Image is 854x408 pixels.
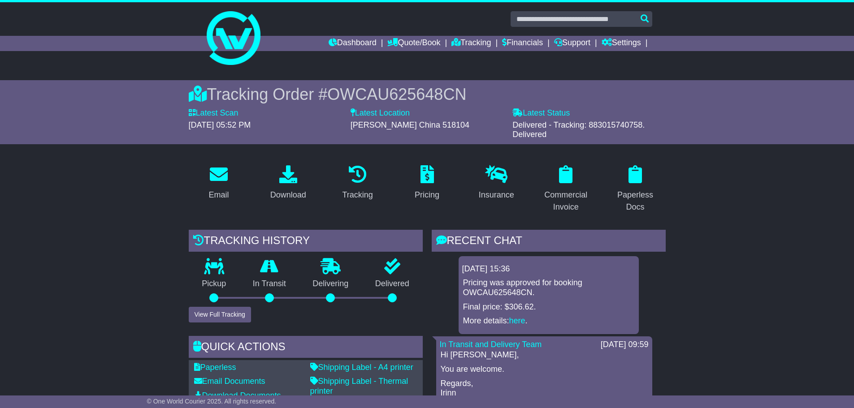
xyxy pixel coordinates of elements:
div: Commercial Invoice [542,189,590,213]
span: © One World Courier 2025. All rights reserved. [147,398,277,405]
a: Tracking [336,162,378,204]
div: Pricing [415,189,439,201]
a: Email [203,162,234,204]
div: RECENT CHAT [432,230,666,254]
a: In Transit and Delivery Team [440,340,542,349]
div: Insurance [479,189,514,201]
p: Regards, Irinn [441,379,648,398]
span: [DATE] 05:52 PM [189,120,251,129]
a: Insurance [473,162,520,204]
button: View Full Tracking [189,307,251,322]
a: Paperless [194,363,236,372]
p: Delivered [362,279,423,289]
div: Quick Actions [189,336,423,360]
a: Paperless Docs [605,162,666,216]
a: Financials [502,36,543,51]
label: Latest Scan [189,108,238,118]
p: Pickup [189,279,240,289]
div: Tracking [342,189,373,201]
span: Delivered - Tracking: 883015740758. Delivered [512,120,645,139]
label: Latest Location [351,108,410,118]
a: here [509,316,525,325]
a: Dashboard [329,36,377,51]
div: Paperless Docs [611,189,660,213]
a: Commercial Invoice [536,162,596,216]
p: Pricing was approved for booking OWCAU625648CN. [463,278,634,297]
a: Pricing [409,162,445,204]
a: Quote/Book [387,36,440,51]
a: Settings [602,36,641,51]
a: Email Documents [194,377,265,386]
p: Hi [PERSON_NAME], [441,350,648,360]
a: Tracking [451,36,491,51]
label: Latest Status [512,108,570,118]
div: Tracking Order # [189,85,666,104]
p: More details: . [463,316,634,326]
div: [DATE] 15:36 [462,264,635,274]
div: [DATE] 09:59 [601,340,649,350]
a: Download [264,162,312,204]
span: OWCAU625648CN [327,85,466,103]
span: [PERSON_NAME] China 518104 [351,120,469,129]
a: Shipping Label - A4 printer [310,363,413,372]
a: Support [554,36,590,51]
a: Download Documents [194,391,281,400]
p: In Transit [239,279,299,289]
p: Delivering [299,279,362,289]
div: Email [208,189,229,201]
div: Tracking history [189,230,423,254]
a: Shipping Label - Thermal printer [310,377,408,395]
p: You are welcome. [441,365,648,374]
p: Final price: $306.62. [463,302,634,312]
div: Download [270,189,306,201]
